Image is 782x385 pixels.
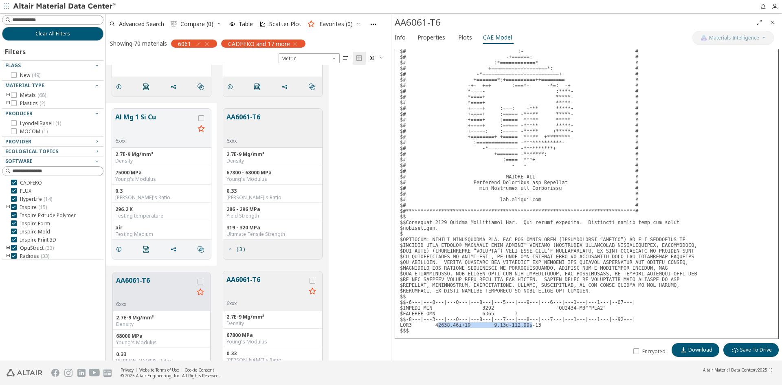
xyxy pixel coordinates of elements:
[5,62,21,69] span: Flags
[269,21,301,27] span: Scatter Plot
[709,35,759,41] span: Materials Intelligence
[223,79,240,95] button: Details
[171,21,177,27] i: 
[198,246,204,253] i: 
[115,176,208,183] div: Young's Modulus
[37,92,46,99] span: ( 68 )
[701,35,707,41] img: AI Copilot
[13,2,117,11] img: Altair Material Data Center
[2,109,103,119] button: Producer
[228,40,290,47] span: CADFEKO and 17 more
[116,315,207,321] div: 2.7E-9 Mg/mm³
[42,128,48,135] span: ( 1 )
[2,147,103,156] button: Ecological Topics
[116,333,207,339] div: 68000 MPa
[20,188,31,194] span: FLUX
[395,31,406,44] span: Info
[319,21,353,27] span: Favorites (0)
[5,204,11,211] i: toogle group
[20,237,56,243] span: Inspire Print 3D
[143,246,149,253] i: 
[110,40,167,47] div: Showing 70 materials
[369,55,376,62] i: 
[226,350,319,357] div: 0.33
[185,367,214,373] a: Cookie Consent
[340,52,353,65] button: Table View
[226,339,319,345] div: Young's Modulus
[226,357,319,363] div: [PERSON_NAME]'s Ratio
[2,156,103,166] button: Software
[167,241,184,257] button: Share
[226,300,306,307] div: 6xxx
[20,72,40,79] span: New
[226,231,319,238] div: Ultimate Tensile Strength
[250,79,268,95] button: PDF Download
[458,31,472,44] span: Plots
[753,16,766,29] button: Full Screen
[5,100,11,107] i: toogle group
[5,253,11,260] i: toogle group
[5,148,58,155] span: Ecological Topics
[20,100,45,107] span: Plastics
[45,244,54,251] span: ( 33 )
[483,31,512,44] span: CAE Model
[20,196,52,202] span: HyperLife
[119,21,164,27] span: Advanced Search
[115,194,208,201] div: [PERSON_NAME]'s Ratio
[198,84,204,90] i: 
[688,347,712,353] span: Download
[672,343,719,357] button: Download
[195,123,208,136] button: Favorite
[417,31,445,44] span: Properties
[226,194,319,201] div: [PERSON_NAME]'s Ratio
[121,373,220,378] div: © 2025 Altair Engineering, Inc. All Rights Reserved.
[732,347,738,353] i: 
[2,81,103,90] button: Material Type
[642,348,666,355] span: Encrypted
[5,82,44,89] span: Material Type
[178,40,191,47] span: 6061
[116,351,207,358] div: 0.33
[20,92,46,99] span: Metals
[115,158,208,164] div: Density
[279,53,340,63] span: Metric
[2,41,30,60] div: Filters
[343,55,349,62] i: 
[139,367,179,373] a: Website Terms of Use
[115,138,195,144] div: 6xxx
[356,55,362,62] i: 
[2,27,103,41] button: Clear All Filters
[226,275,306,300] button: AA6061-T6
[306,285,319,298] button: Favorite
[703,367,772,373] div: (v2025.1)
[237,247,245,252] span: ( 3 )
[226,206,319,213] div: 286 - 296 MPa
[38,204,47,211] span: ( 15 )
[7,369,42,376] img: Altair Engineering
[112,79,129,95] button: Details
[20,220,50,227] span: Inspire Form
[226,151,319,158] div: 2.7E-9 Mg/mm³
[5,138,31,145] span: Provider
[20,120,61,127] span: LyondellBasell
[278,79,295,95] button: Share
[106,65,391,361] div: grid
[5,92,11,99] i: toogle group
[703,367,754,373] span: Altair Material Data Center
[366,52,387,65] button: Theme
[223,241,248,257] button: ( 3 )
[226,158,319,164] div: Density
[40,100,45,107] span: ( 2 )
[194,79,211,95] button: Similar search
[20,128,48,135] span: MOCOM
[143,84,149,90] i: 
[254,84,261,90] i: 
[723,343,779,357] button: Save To Drive
[766,16,779,29] button: Close
[20,204,47,211] span: Inspire
[115,206,208,213] div: 296.2 K
[309,84,315,90] i: 
[20,180,42,186] span: CADFEKO
[115,188,208,194] div: 0.3
[116,358,207,364] div: [PERSON_NAME]'s Ratio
